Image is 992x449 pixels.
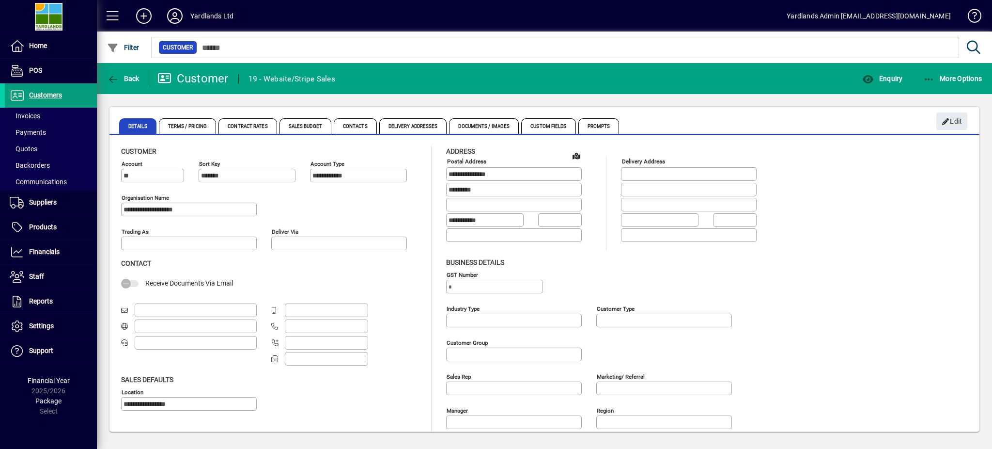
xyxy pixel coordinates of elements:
span: Staff [29,273,44,280]
span: Settings [29,322,54,330]
span: Products [29,223,57,231]
mat-label: Location [122,388,143,395]
a: Home [5,34,97,58]
a: Staff [5,265,97,289]
span: Invoices [10,112,40,120]
span: Customers [29,91,62,99]
mat-label: Trading as [122,228,149,235]
span: Communications [10,178,67,186]
span: Back [107,75,139,82]
a: POS [5,59,97,83]
span: Sales defaults [121,376,173,384]
a: View on map [569,148,584,163]
button: Enquiry [860,70,905,87]
span: Contacts [334,118,377,134]
button: Profile [159,7,190,25]
div: Yardlands Admin [EMAIL_ADDRESS][DOMAIN_NAME] [787,8,951,24]
mat-label: Sales rep [447,373,471,380]
span: Delivery Addresses [379,118,447,134]
a: Support [5,339,97,363]
span: More Options [923,75,982,82]
button: More Options [921,70,985,87]
a: Reports [5,289,97,314]
span: Financials [29,248,60,256]
span: Documents / Images [449,118,519,134]
a: Settings [5,314,97,338]
div: Customer [157,71,229,86]
a: Communications [5,174,97,190]
button: Edit [936,112,967,130]
mat-label: Region [597,407,614,414]
a: Products [5,215,97,240]
mat-label: Account Type [310,160,344,167]
mat-label: Account [122,160,142,167]
span: Quotes [10,145,37,153]
app-page-header-button: Back [97,70,150,87]
span: Filter [107,44,139,51]
span: Reports [29,297,53,305]
span: Backorders [10,161,50,169]
a: Suppliers [5,191,97,215]
span: Customer [163,43,193,52]
span: Prompts [578,118,620,134]
span: Custom Fields [521,118,575,134]
mat-label: GST Number [447,271,478,278]
span: Sales Budget [279,118,331,134]
button: Filter [105,39,142,56]
span: Business details [446,258,504,266]
a: Quotes [5,141,97,157]
mat-label: Customer group [447,339,488,346]
span: Terms / Pricing [159,118,217,134]
span: Contract Rates [218,118,277,134]
div: 19 - Website/Stripe Sales [248,71,335,87]
span: Customer [121,147,156,155]
span: Home [29,42,47,49]
button: Back [105,70,142,87]
mat-label: Manager [447,407,468,414]
mat-label: Organisation name [122,194,169,201]
a: Backorders [5,157,97,174]
mat-label: Marketing/ Referral [597,373,645,380]
span: Package [35,397,62,405]
mat-label: Deliver via [272,228,298,235]
a: Knowledge Base [961,2,980,33]
a: Invoices [5,108,97,124]
div: Yardlands Ltd [190,8,233,24]
span: Enquiry [862,75,902,82]
span: Edit [942,113,962,129]
span: Payments [10,128,46,136]
span: Address [446,147,475,155]
span: Receive Documents Via Email [145,279,233,287]
mat-label: Customer type [597,305,635,312]
a: Financials [5,240,97,264]
span: Contact [121,259,151,267]
span: POS [29,66,42,74]
mat-label: Sort key [199,160,220,167]
a: Payments [5,124,97,141]
span: Support [29,347,53,354]
span: Details [119,118,156,134]
span: Financial Year [28,377,70,385]
button: Add [128,7,159,25]
span: Suppliers [29,198,57,206]
mat-label: Industry type [447,305,480,312]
